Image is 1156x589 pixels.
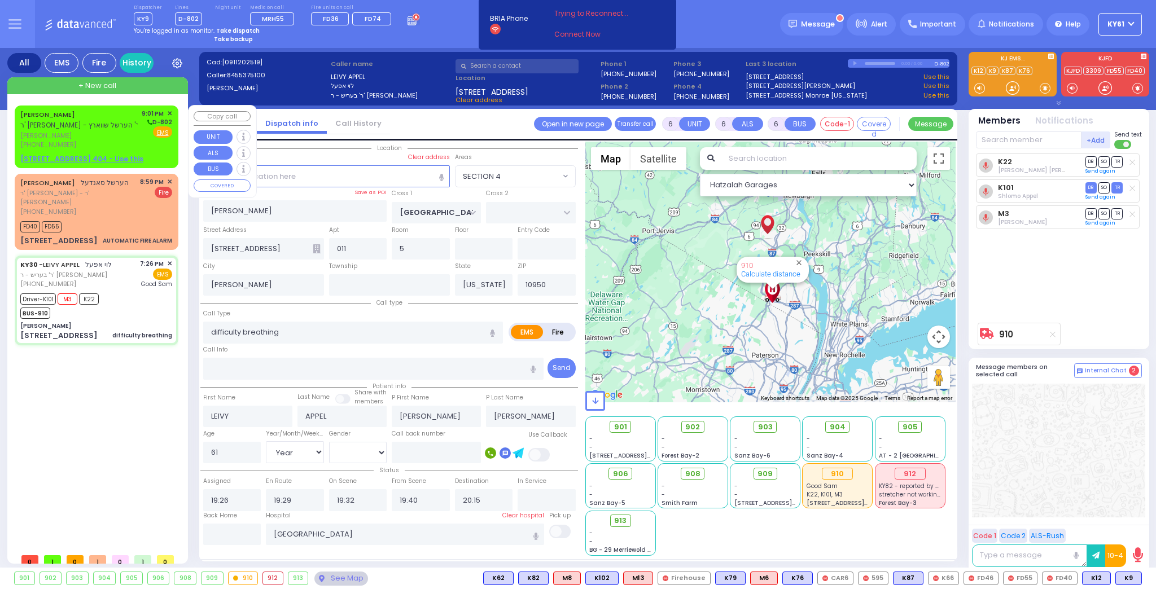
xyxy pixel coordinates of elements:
span: Shulem Mier Torim [998,166,1098,174]
span: Phone 2 [601,82,669,91]
span: Clear address [456,95,502,104]
img: red-radio-icon.svg [969,575,974,581]
label: [PHONE_NUMBER] [601,92,656,100]
label: LEIVY APPEL [331,72,452,82]
img: red-radio-icon.svg [663,575,668,581]
img: red-radio-icon.svg [822,575,828,581]
span: 1 [134,555,151,564]
div: [STREET_ADDRESS] [20,330,98,341]
button: Members [978,115,1021,128]
button: Code-1 [820,117,854,131]
button: Code 2 [999,529,1027,543]
div: [STREET_ADDRESS] [20,235,98,247]
span: 901 [614,421,627,433]
a: FD55 [1105,67,1124,75]
button: Transfer call [615,117,656,131]
span: - [589,434,593,443]
span: Help [1066,19,1081,29]
div: BLS [518,572,549,585]
span: - [734,443,738,451]
label: Use Callback [528,430,567,439]
div: difficulty breathing [112,331,172,340]
button: Send [548,358,576,378]
span: AT - 2 [GEOGRAPHIC_DATA] [879,451,962,460]
span: - [879,434,882,443]
label: Apt [329,226,339,235]
label: Save as POI [354,188,387,196]
span: [PHONE_NUMBER] [20,207,76,216]
span: D-802 [146,118,172,126]
label: Cad: [207,58,327,67]
u: EMS [157,129,169,137]
a: Send again [1085,194,1115,200]
label: Caller name [331,59,452,69]
span: Good Sam [141,280,172,288]
span: TR [1111,156,1123,167]
img: red-radio-icon.svg [933,575,939,581]
span: Internal Chat [1085,367,1127,375]
span: 905 [903,421,918,433]
span: SECTION 4 [463,171,501,182]
span: SO [1098,182,1110,193]
span: - [589,482,593,490]
span: DR [1085,208,1097,219]
span: ✕ [167,177,172,187]
a: K22 [998,157,1012,166]
span: לוי אפעל [85,260,112,269]
img: Google [588,388,625,402]
img: message.svg [789,20,797,28]
label: Township [329,262,357,271]
span: - [662,434,665,443]
div: 913 [288,572,308,584]
div: 906 [148,572,169,584]
span: 7:26 PM [140,260,164,268]
span: - [589,443,593,451]
span: 908 [685,468,700,480]
span: Send text [1114,130,1142,139]
label: P First Name [392,393,429,402]
a: [PERSON_NAME] [20,110,75,119]
button: Copy call [194,111,251,122]
span: + New call [78,80,116,91]
span: - [662,443,665,451]
button: Toggle fullscreen view [927,147,950,170]
a: K87 [1000,67,1015,75]
button: UNIT [194,130,233,144]
div: LEIVY APPEL [757,208,777,241]
span: 0 [21,555,38,564]
span: TR [1111,182,1123,193]
label: Destination [455,477,489,486]
label: Gender [329,429,351,438]
span: Status [374,466,405,474]
label: Call Info [203,345,227,354]
span: Forest Bay-3 [879,499,917,507]
div: 912 [895,468,926,480]
label: Pick up [549,511,571,520]
img: red-radio-icon.svg [863,575,869,581]
span: Smith Farm [662,499,698,507]
span: Phone 3 [673,59,742,69]
span: - [589,537,593,546]
label: לוי אפעל [331,81,452,91]
div: 905 [121,572,142,584]
span: - [589,529,593,537]
span: members [354,397,383,406]
label: Clear address [408,153,450,162]
div: BLS [585,572,619,585]
span: Shlomo Appel [998,192,1038,200]
span: DR [1085,156,1097,167]
span: 0 [67,555,84,564]
span: Alert [871,19,887,29]
span: KY9 [134,12,152,25]
u: [STREET_ADDRESS] 404 - Use this [20,154,143,164]
label: Caller: [207,71,327,80]
a: [STREET_ADDRESS] [746,72,804,82]
div: 902 [40,572,62,584]
span: MRH55 [262,14,284,23]
input: Search location [721,147,917,170]
button: Code 1 [972,529,997,543]
input: Search a contact [456,59,579,73]
label: ר' בעריש - ר' [PERSON_NAME] [331,91,452,100]
span: [STREET_ADDRESS][PERSON_NAME] [807,499,913,507]
span: TR [1111,208,1123,219]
